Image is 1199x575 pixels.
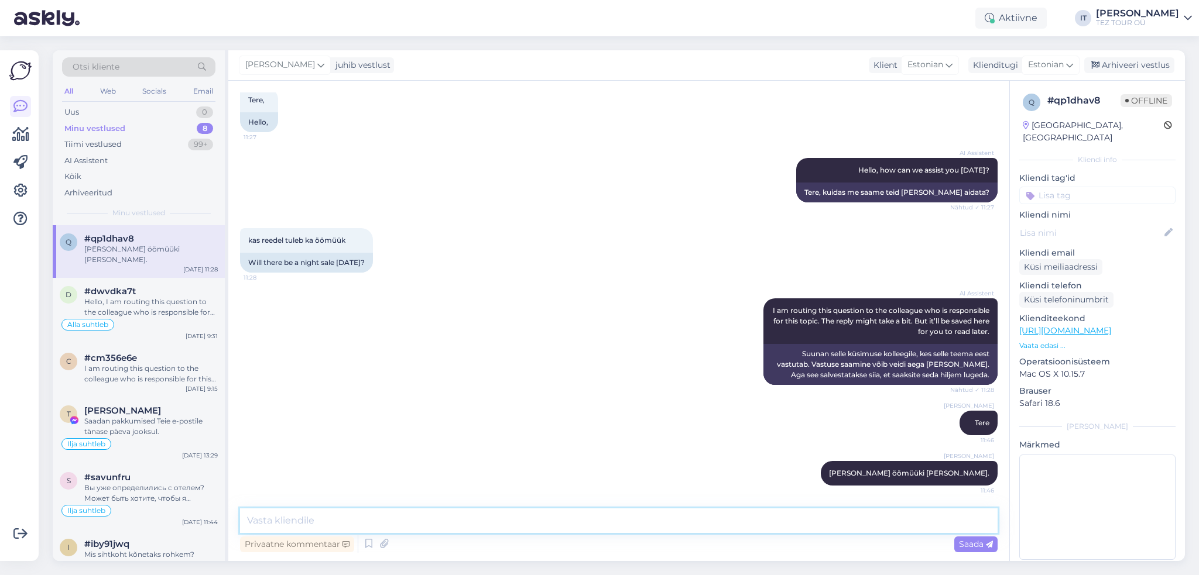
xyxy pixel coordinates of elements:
[84,416,218,437] div: Saadan pakkumised Teie e-postile tänase päeva jooksul.
[1019,397,1176,409] p: Safari 18.6
[950,203,994,212] span: Nähtud ✓ 11:27
[796,183,998,202] div: Tere, kuidas me saame teid [PERSON_NAME] aidata?
[183,265,218,274] div: [DATE] 11:28
[84,297,218,318] div: Hello, I am routing this question to the colleague who is responsible for this topic. The reply m...
[1019,259,1102,275] div: Küsi meiliaadressi
[1019,247,1176,259] p: Kliendi email
[1019,385,1176,397] p: Brauser
[186,332,218,340] div: [DATE] 9:31
[9,60,32,82] img: Askly Logo
[1019,280,1176,292] p: Kliendi telefon
[1096,18,1179,27] div: TEZ TOUR OÜ
[1075,10,1091,26] div: IT
[140,84,169,99] div: Socials
[182,518,218,526] div: [DATE] 11:44
[1019,187,1176,204] input: Lisa tag
[67,321,108,328] span: Alla suhtleb
[84,353,137,363] span: #cm356e6e
[84,539,129,549] span: #iby91jwq
[182,451,218,460] div: [DATE] 13:29
[1020,226,1162,239] input: Lisa nimi
[950,289,994,298] span: AI Assistent
[1028,58,1064,71] span: Estonian
[67,409,71,418] span: T
[331,59,390,71] div: juhib vestlust
[950,436,994,445] span: 11:46
[1019,209,1176,221] p: Kliendi nimi
[64,139,122,150] div: Tiimi vestlused
[186,384,218,393] div: [DATE] 9:15
[73,61,119,73] span: Otsi kliente
[858,166,989,174] span: Hello, how can we assist you [DATE]?
[773,306,991,336] span: I am routing this question to the colleague who is responsible for this topic. The reply might ta...
[66,237,71,246] span: q
[84,286,136,297] span: #dwvdka7t
[1029,98,1034,106] span: q
[829,469,989,477] span: [PERSON_NAME] öömüüki [PERSON_NAME].
[188,139,213,150] div: 99+
[975,8,1047,29] div: Aktiivne
[1019,340,1176,351] p: Vaata edasi ...
[67,543,70,552] span: i
[1019,292,1114,308] div: Küsi telefoninumbrit
[84,472,131,483] span: #savunfru
[98,84,118,99] div: Web
[64,123,125,135] div: Minu vestlused
[1019,368,1176,380] p: Mac OS X 10.15.7
[1047,94,1121,108] div: # qp1dhav8
[240,536,354,552] div: Privaatne kommentaar
[1023,119,1164,144] div: [GEOGRAPHIC_DATA], [GEOGRAPHIC_DATA]
[1096,9,1192,27] a: [PERSON_NAME]TEZ TOUR OÜ
[975,418,989,427] span: Tere
[1019,421,1176,432] div: [PERSON_NAME]
[245,58,315,71] span: [PERSON_NAME]
[197,123,213,135] div: 8
[248,236,345,245] span: kas reedel tuleb ka öömüük
[84,549,218,560] div: Mis sihtkoht kõnetaks rohkem?
[950,149,994,157] span: AI Assistent
[112,208,165,218] span: Minu vestlused
[244,273,287,282] span: 11:28
[944,452,994,460] span: [PERSON_NAME]
[1096,9,1179,18] div: [PERSON_NAME]
[196,106,213,118] div: 0
[84,363,218,384] div: I am routing this question to the colleague who is responsible for this topic. The reply might ta...
[1019,154,1176,165] div: Kliendi info
[248,95,265,104] span: Tere,
[950,385,994,394] span: Nähtud ✓ 11:28
[1019,325,1111,336] a: [URL][DOMAIN_NAME]
[84,233,134,244] span: #qp1dhav8
[959,539,993,549] span: Saada
[1019,439,1176,451] p: Märkmed
[64,171,81,183] div: Kõik
[944,401,994,410] span: [PERSON_NAME]
[66,357,71,366] span: c
[1084,57,1174,73] div: Arhiveeri vestlus
[62,84,76,99] div: All
[1019,172,1176,184] p: Kliendi tag'id
[64,187,112,199] div: Arhiveeritud
[67,476,71,485] span: s
[67,507,105,514] span: Ilja suhtleb
[763,344,998,385] div: Suunan selle küsimuse kolleegile, kes selle teema eest vastutab. Vastuse saamine võib veidi aega ...
[1019,312,1176,325] p: Klienditeekond
[869,59,897,71] div: Klient
[84,244,218,265] div: [PERSON_NAME] öömüüki [PERSON_NAME].
[84,483,218,504] div: Вы уже определились с отелем? Может быть хотите, чтобы я отправил предложения [PERSON_NAME] на по...
[240,253,373,273] div: Will there be a night sale [DATE]?
[907,58,943,71] span: Estonian
[64,155,108,167] div: AI Assistent
[67,440,105,447] span: Ilja suhtleb
[66,290,71,299] span: d
[1121,94,1172,107] span: Offline
[950,486,994,495] span: 11:46
[244,133,287,142] span: 11:27
[1019,356,1176,368] p: Operatsioonisüsteem
[240,112,278,132] div: Hello,
[64,106,79,118] div: Uus
[191,84,215,99] div: Email
[84,405,161,416] span: Terje Ilves
[968,59,1018,71] div: Klienditugi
